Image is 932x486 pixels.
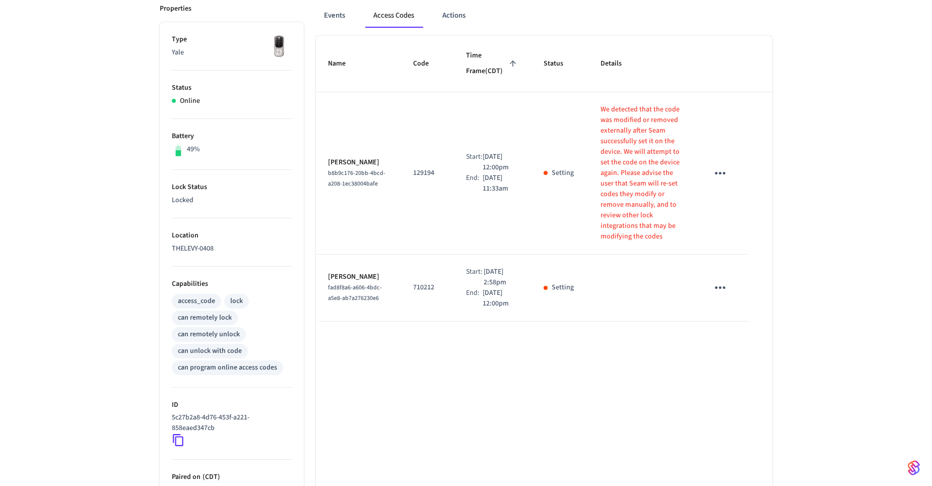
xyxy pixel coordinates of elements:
[178,329,240,340] div: can remotely unlock
[328,157,389,168] p: [PERSON_NAME]
[187,144,200,155] p: 49%
[172,83,292,93] p: Status
[180,96,200,106] p: Online
[601,104,684,242] p: We detected that the code was modified or removed externally after Seam successfully set it on th...
[267,34,292,59] img: Yale Assure Touchscreen Wifi Smart Lock, Satin Nickel, Front
[172,279,292,289] p: Capabilities
[434,4,474,28] button: Actions
[178,346,242,356] div: can unlock with code
[178,296,215,307] div: access_code
[328,169,385,188] span: b8b9c176-20bb-4bcd-a208-1ec38004bafe
[172,182,292,193] p: Lock Status
[328,56,359,72] span: Name
[316,4,353,28] button: Events
[230,296,243,307] div: lock
[160,4,191,14] p: Properties
[172,47,292,58] p: Yale
[483,152,519,173] p: [DATE] 12:00pm
[172,412,288,434] p: 5c27b2a8-4d76-453f-a221-858eaed347cb
[908,460,920,476] img: SeamLogoGradient.69752ec5.svg
[172,34,292,45] p: Type
[466,152,483,173] div: Start:
[365,4,422,28] button: Access Codes
[178,313,232,323] div: can remotely lock
[466,48,519,80] span: Time Frame(CDT)
[172,131,292,142] p: Battery
[601,56,635,72] span: Details
[328,272,389,282] p: [PERSON_NAME]
[328,283,382,302] span: fad8f8a6-a606-4bdc-a5e8-ab7a276230e6
[413,282,442,293] p: 710212
[483,288,519,309] p: [DATE] 12:00pm
[552,168,574,178] p: Setting
[316,36,772,322] table: sticky table
[466,267,483,288] div: Start:
[172,400,292,410] p: ID
[172,230,292,241] p: Location
[544,56,576,72] span: Status
[172,472,292,482] p: Paired on
[484,267,519,288] p: [DATE] 2:58pm
[552,282,574,293] p: Setting
[172,244,292,254] p: THELEVY-0408
[201,472,220,482] span: ( CDT )
[466,288,483,309] div: End:
[413,168,442,178] p: 129194
[483,173,519,194] p: [DATE] 11:33am
[172,195,292,206] p: Locked
[413,56,442,72] span: Code
[316,4,772,28] div: ant example
[466,173,483,194] div: End:
[178,362,277,373] div: can program online access codes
